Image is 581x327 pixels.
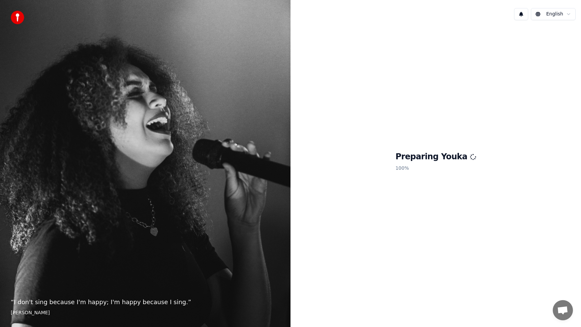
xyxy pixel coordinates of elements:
footer: [PERSON_NAME] [11,310,280,316]
p: “ I don't sing because I'm happy; I'm happy because I sing. ” [11,297,280,307]
div: Open chat [553,300,573,320]
p: 100 % [395,162,476,174]
h1: Preparing Youka [395,152,476,162]
img: youka [11,11,24,24]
